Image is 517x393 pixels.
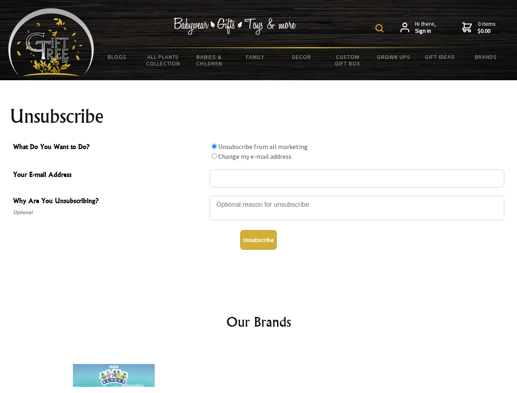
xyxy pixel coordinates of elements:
[16,312,501,332] h2: Our Brands
[370,48,417,65] a: Grown Ups
[478,27,496,35] strong: $0.00
[8,8,94,76] img: Babyware - Gifts - Toys and more...
[94,48,140,65] a: BLOGS
[240,230,277,250] button: Unsubscribe
[463,48,509,65] a: Brands
[233,48,279,65] a: Family
[13,169,205,181] span: Your E-mail Address
[10,106,508,126] h1: Unsubscribe
[478,20,496,35] span: 0 items
[415,27,436,35] strong: Sign in
[210,169,504,187] input: Your E-mail Address
[13,196,205,208] span: Why Are You Unsubscribing?
[212,154,217,159] input: What Do You Want to Do?
[13,208,205,217] span: Optional
[186,48,233,72] a: Babies & Children
[174,18,296,35] img: Babywear - Gifts - Toys & more
[462,20,496,35] a: 0 items$0.00
[212,144,217,149] input: What Do You Want to Do?
[415,20,436,35] span: Hi there,
[140,48,187,72] a: All Plants Collection
[325,48,371,72] a: Custom Gift Box
[417,48,463,65] a: Gift Ideas
[218,152,291,160] label: Change my e-mail address
[278,48,325,65] a: Decor
[400,20,436,35] a: Hi there,Sign in
[375,24,384,32] img: product search
[210,196,504,220] textarea: Why Are You Unsubscribing?
[13,142,205,154] span: What Do You Want to Do?
[218,142,308,151] label: Unsubscribe from all marketing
